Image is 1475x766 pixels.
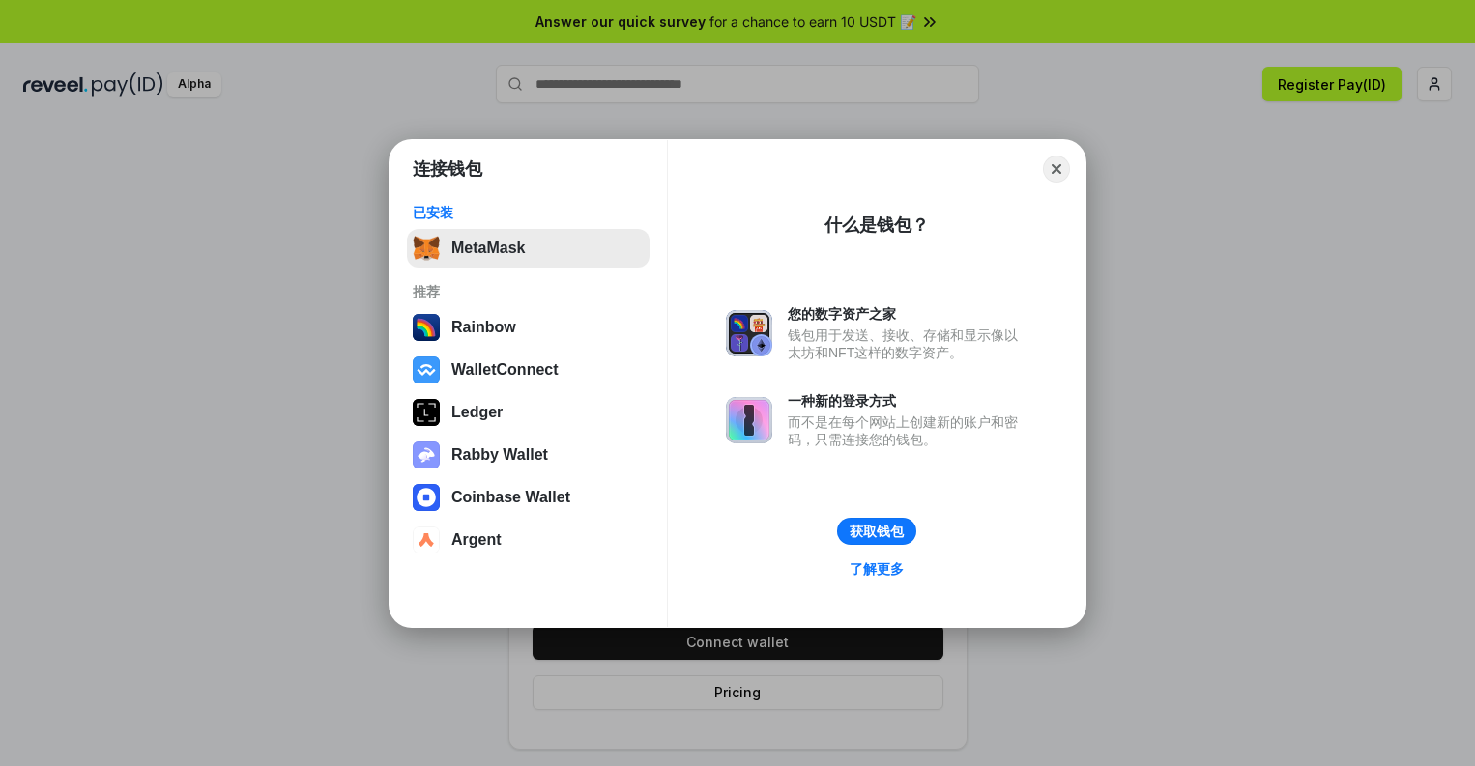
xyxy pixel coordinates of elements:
img: svg+xml,%3Csvg%20xmlns%3D%22http%3A%2F%2Fwww.w3.org%2F2000%2Fsvg%22%20fill%3D%22none%22%20viewBox... [726,310,772,356]
button: Coinbase Wallet [407,478,650,517]
button: 获取钱包 [837,518,916,545]
img: svg+xml,%3Csvg%20width%3D%22120%22%20height%3D%22120%22%20viewBox%3D%220%200%20120%20120%22%20fil... [413,314,440,341]
img: svg+xml,%3Csvg%20width%3D%2228%22%20height%3D%2228%22%20viewBox%3D%220%200%2028%2028%22%20fill%3D... [413,484,440,511]
img: svg+xml,%3Csvg%20fill%3D%22none%22%20height%3D%2233%22%20viewBox%3D%220%200%2035%2033%22%20width%... [413,235,440,262]
div: 钱包用于发送、接收、存储和显示像以太坊和NFT这样的数字资产。 [788,326,1027,361]
div: Rainbow [451,319,516,336]
div: Rabby Wallet [451,446,548,464]
img: svg+xml,%3Csvg%20width%3D%2228%22%20height%3D%2228%22%20viewBox%3D%220%200%2028%2028%22%20fill%3D... [413,526,440,553]
div: 了解更多 [850,560,904,578]
button: Rainbow [407,308,650,347]
button: Close [1043,156,1070,183]
div: 推荐 [413,283,644,300]
div: 获取钱包 [850,523,904,540]
button: MetaMask [407,229,650,268]
div: 而不是在每个网站上创建新的账户和密码，只需连接您的钱包。 [788,413,1027,448]
div: 一种新的登录方式 [788,392,1027,410]
button: WalletConnect [407,351,650,389]
img: svg+xml,%3Csvg%20xmlns%3D%22http%3A%2F%2Fwww.w3.org%2F2000%2Fsvg%22%20fill%3D%22none%22%20viewBox... [726,397,772,443]
img: svg+xml,%3Csvg%20width%3D%2228%22%20height%3D%2228%22%20viewBox%3D%220%200%2028%2028%22%20fill%3D... [413,356,440,383]
img: svg+xml,%3Csvg%20xmlns%3D%22http%3A%2F%2Fwww.w3.org%2F2000%2Fsvg%22%20fill%3D%22none%22%20viewBox... [413,441,440,468]
div: Coinbase Wallet [451,489,570,506]
div: WalletConnect [451,361,559,379]
div: MetaMask [451,240,525,257]
div: 什么是钱包？ [824,213,929,237]
div: 您的数字资产之家 [788,305,1027,323]
div: Ledger [451,404,503,421]
a: 了解更多 [838,556,915,582]
div: Argent [451,531,502,549]
button: Rabby Wallet [407,436,650,474]
h1: 连接钱包 [413,157,482,181]
img: svg+xml,%3Csvg%20xmlns%3D%22http%3A%2F%2Fwww.w3.org%2F2000%2Fsvg%22%20width%3D%2228%22%20height%3... [413,399,440,426]
button: Argent [407,521,650,559]
button: Ledger [407,393,650,432]
div: 已安装 [413,204,644,221]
